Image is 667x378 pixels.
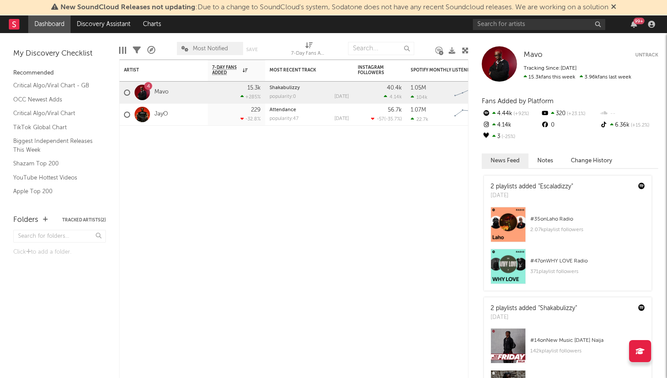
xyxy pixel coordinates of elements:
[13,247,106,258] div: Click to add a folder.
[119,37,126,63] div: Edit Columns
[538,305,577,311] a: "Shakabulizzy"
[540,108,599,120] div: 320
[491,191,573,200] div: [DATE]
[13,187,97,196] a: Apple Top 200
[491,313,577,322] div: [DATE]
[291,37,326,63] div: 7-Day Fans Added (7-Day Fans Added)
[13,173,97,183] a: YouTube Hottest Videos
[562,153,621,168] button: Change History
[491,182,573,191] div: 2 playlists added
[388,107,402,113] div: 56.7k
[377,117,384,122] span: -57
[530,266,645,277] div: 371 playlist followers
[512,112,529,116] span: +92 %
[13,95,97,105] a: OCC Newest Adds
[540,120,599,131] div: 0
[473,19,605,30] input: Search for artists
[212,65,240,75] span: 7-Day Fans Added
[600,120,658,131] div: 6.36k
[60,4,195,11] span: New SoundCloud Releases not updating
[482,131,540,142] div: 3
[530,346,645,356] div: 142k playlist followers
[524,51,543,59] span: Mavo
[484,249,652,291] a: #47onWHY LOVE Radio371playlist followers
[13,136,97,154] a: Biggest Independent Releases This Week
[28,15,71,33] a: Dashboard
[524,66,577,71] span: Tracking Since: [DATE]
[154,89,169,96] a: Mavo
[270,86,349,90] div: Shakabulizzy
[124,67,190,73] div: Artist
[13,159,97,168] a: Shazam Top 200
[13,49,106,59] div: My Discovery Checklist
[291,49,326,59] div: 7-Day Fans Added (7-Day Fans Added)
[334,116,349,121] div: [DATE]
[450,104,490,126] svg: Chart title
[270,94,296,99] div: popularity: 0
[524,51,543,60] a: Mavo
[137,15,167,33] a: Charts
[524,75,631,80] span: 3.96k fans last week
[358,65,389,75] div: Instagram Followers
[482,108,540,120] div: 4.44k
[450,82,490,104] svg: Chart title
[631,21,637,28] button: 99+
[13,230,106,243] input: Search for folders...
[411,94,427,100] div: 104k
[13,81,97,90] a: Critical Algo/Viral Chart - GB
[334,94,349,99] div: [DATE]
[530,225,645,235] div: 2.07k playlist followers
[348,42,414,55] input: Search...
[411,67,477,73] div: Spotify Monthly Listeners
[566,112,585,116] span: +23.1 %
[240,116,261,122] div: -32.8 %
[530,256,645,266] div: # 47 on WHY LOVE Radio
[147,37,155,63] div: A&R Pipeline
[371,116,402,122] div: ( )
[500,135,515,139] span: -25 %
[491,304,577,313] div: 2 playlists added
[270,108,296,112] a: Attendance
[154,111,168,118] a: JayO
[411,107,426,113] div: 1.07M
[247,85,261,91] div: 15.3k
[251,107,261,113] div: 229
[270,116,299,121] div: popularity: 47
[60,4,608,11] span: : Due to a change to SoundCloud's system, Sodatone does not have any recent Soundcloud releases. ...
[411,116,428,122] div: 22.7k
[524,75,575,80] span: 15.3k fans this week
[246,47,258,52] button: Save
[270,108,349,112] div: Attendance
[71,15,137,33] a: Discovery Assistant
[270,67,336,73] div: Most Recent Track
[13,109,97,118] a: Critical Algo/Viral Chart
[386,117,401,122] span: -35.7 %
[538,183,573,190] a: "Escaladizzy"
[611,4,616,11] span: Dismiss
[482,98,554,105] span: Fans Added by Platform
[13,68,106,79] div: Recommended
[630,123,649,128] span: +15.2 %
[390,95,402,100] span: 4.14k
[13,215,38,225] div: Folders
[387,85,402,91] div: 40.4k
[411,85,426,91] div: 1.05M
[635,51,658,60] button: Untrack
[482,120,540,131] div: 4.14k
[530,214,645,225] div: # 35 on Laho Radio
[600,108,658,120] div: --
[270,86,300,90] a: Shakabulizzy
[62,218,106,222] button: Tracked Artists(2)
[484,207,652,249] a: #35onLaho Radio2.07kplaylist followers
[240,94,261,100] div: +285 %
[528,153,562,168] button: Notes
[133,37,141,63] div: Filters
[484,328,652,370] a: #14onNew Music [DATE] Naija142kplaylist followers
[482,153,528,168] button: News Feed
[633,18,645,24] div: 99 +
[530,335,645,346] div: # 14 on New Music [DATE] Naija
[13,123,97,132] a: TikTok Global Chart
[193,46,228,52] span: Most Notified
